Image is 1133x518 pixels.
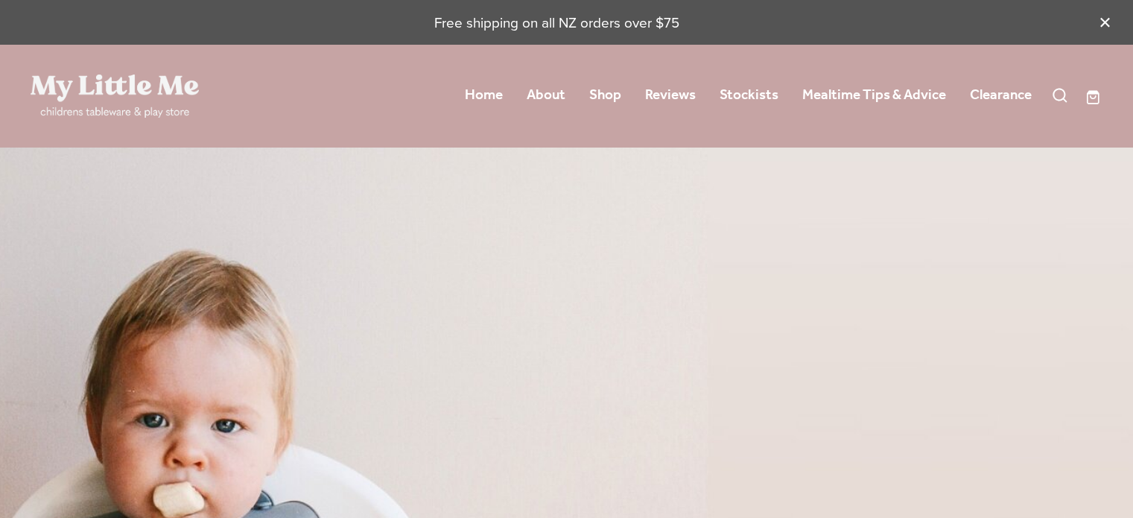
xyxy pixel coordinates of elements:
[31,13,1083,33] p: Free shipping on all NZ orders over $75
[970,82,1032,109] a: Clearance
[465,82,503,109] a: Home
[527,82,565,109] a: About
[645,82,696,109] a: Reviews
[589,82,621,109] a: Shop
[720,82,778,109] a: Stockists
[802,82,946,109] a: Mealtime Tips & Advice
